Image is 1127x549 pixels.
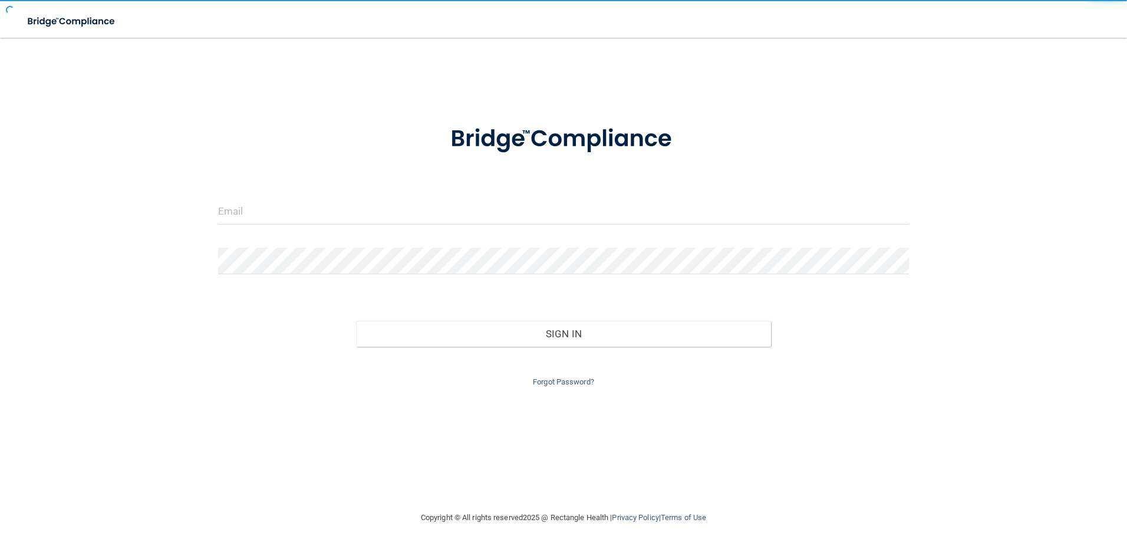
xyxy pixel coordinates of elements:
input: Email [218,198,909,225]
button: Sign In [356,321,771,347]
a: Terms of Use [661,513,706,522]
img: bridge_compliance_login_screen.278c3ca4.svg [426,109,701,170]
a: Forgot Password? [533,377,594,386]
img: bridge_compliance_login_screen.278c3ca4.svg [18,9,126,34]
div: Copyright © All rights reserved 2025 @ Rectangle Health | | [348,499,779,537]
a: Privacy Policy [612,513,658,522]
